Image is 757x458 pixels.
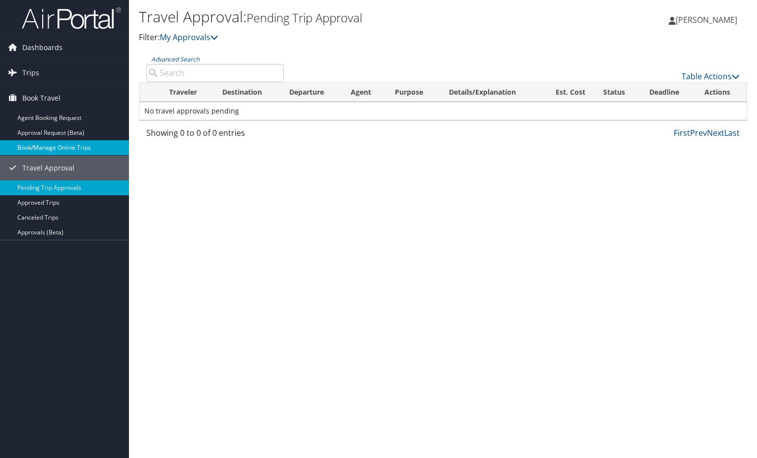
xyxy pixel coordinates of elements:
[695,83,747,102] th: Actions
[139,31,544,44] p: Filter:
[594,83,640,102] th: Status: activate to sort column ascending
[280,83,341,102] th: Departure: activate to sort column ascending
[213,83,280,102] th: Destination: activate to sort column ascending
[690,127,707,138] a: Prev
[342,83,386,102] th: Agent
[160,32,218,43] a: My Approvals
[640,83,696,102] th: Deadline: activate to sort column descending
[160,83,213,102] th: Traveler: activate to sort column ascending
[146,127,284,144] div: Showing 0 to 0 of 0 entries
[22,86,61,111] span: Book Travel
[22,6,121,30] img: airportal-logo.png
[676,14,737,25] span: [PERSON_NAME]
[669,5,747,35] a: [PERSON_NAME]
[386,83,440,102] th: Purpose
[674,127,690,138] a: First
[440,83,539,102] th: Details/Explanation
[707,127,724,138] a: Next
[22,60,39,85] span: Trips
[139,6,544,27] h1: Travel Approval:
[151,55,199,63] a: Advanced Search
[539,83,594,102] th: Est. Cost: activate to sort column ascending
[682,71,740,82] a: Table Actions
[139,102,747,120] td: No travel approvals pending
[22,35,63,60] span: Dashboards
[724,127,740,138] a: Last
[146,64,284,82] input: Advanced Search
[22,156,74,180] span: Travel Approval
[247,9,362,26] small: Pending Trip Approval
